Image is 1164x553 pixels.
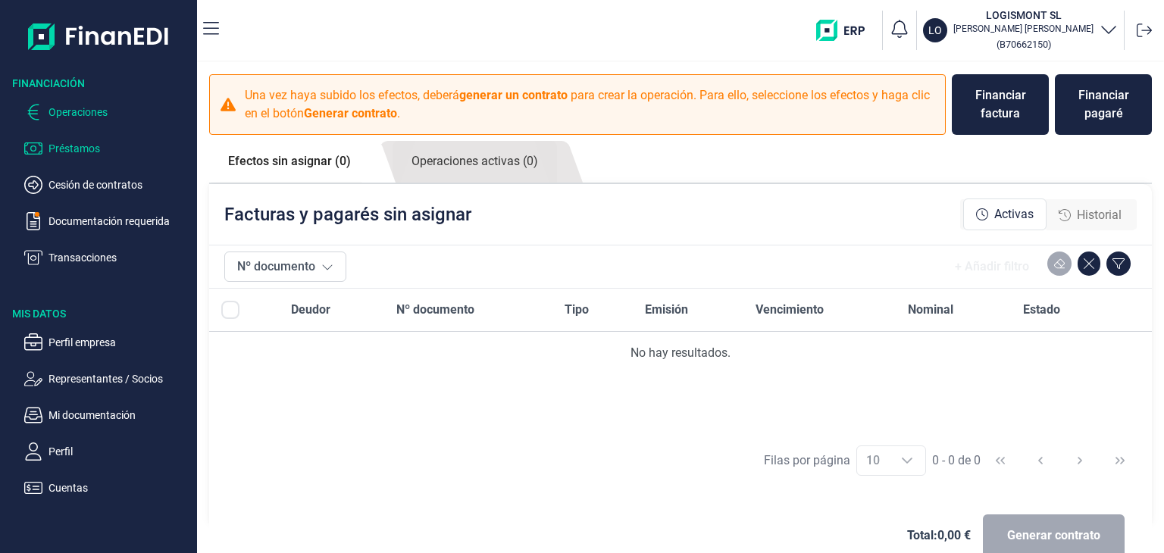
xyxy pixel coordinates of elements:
button: Cesión de contratos [24,176,191,194]
button: Financiar pagaré [1055,74,1152,135]
button: Perfil [24,442,191,461]
p: Cuentas [48,479,191,497]
button: Previous Page [1022,442,1059,479]
button: Nº documento [224,252,346,282]
div: All items unselected [221,301,239,319]
img: Logo de aplicación [28,12,170,61]
span: Emisión [645,301,688,319]
p: Mi documentación [48,406,191,424]
button: LOLOGISMONT SL[PERSON_NAME] [PERSON_NAME](B70662150) [923,8,1118,53]
span: Historial [1077,206,1122,224]
button: Financiar factura [952,74,1049,135]
button: Transacciones [24,248,191,267]
p: Una vez haya subido los efectos, deberá para crear la operación. Para ello, seleccione los efecto... [245,86,936,123]
div: Activas [963,198,1047,230]
p: Cesión de contratos [48,176,191,194]
span: 0 - 0 de 0 [932,455,981,467]
div: Financiar pagaré [1067,86,1140,123]
span: Nº documento [396,301,474,319]
span: Activas [994,205,1034,223]
b: Generar contrato [304,106,397,120]
button: Operaciones [24,103,191,121]
small: Copiar cif [997,39,1051,50]
p: Facturas y pagarés sin asignar [224,202,471,227]
p: Representantes / Socios [48,370,191,388]
button: Documentación requerida [24,212,191,230]
div: Financiar factura [964,86,1037,123]
h3: LOGISMONT SL [953,8,1094,23]
span: Deudor [291,301,330,319]
p: Perfil [48,442,191,461]
button: Mi documentación [24,406,191,424]
button: First Page [982,442,1018,479]
button: Representantes / Socios [24,370,191,388]
span: Estado [1023,301,1060,319]
p: [PERSON_NAME] [PERSON_NAME] [953,23,1094,35]
b: generar un contrato [459,88,568,102]
div: Choose [889,446,925,475]
span: Total: 0,00 € [907,526,971,545]
p: Perfil empresa [48,333,191,351]
img: erp [816,20,876,41]
button: Next Page [1062,442,1098,479]
a: Efectos sin asignar (0) [209,141,370,182]
p: Transacciones [48,248,191,267]
div: Filas por página [764,451,850,470]
span: Vencimiento [756,301,824,319]
p: LO [928,23,942,38]
p: Préstamos [48,139,191,158]
span: Tipo [565,301,589,319]
p: Documentación requerida [48,212,191,230]
div: No hay resultados. [221,344,1140,362]
button: Cuentas [24,479,191,497]
div: Historial [1047,200,1134,230]
a: Operaciones activas (0) [393,141,557,183]
button: Perfil empresa [24,333,191,351]
button: Préstamos [24,139,191,158]
p: Operaciones [48,103,191,121]
span: Nominal [908,301,953,319]
button: Last Page [1102,442,1138,479]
